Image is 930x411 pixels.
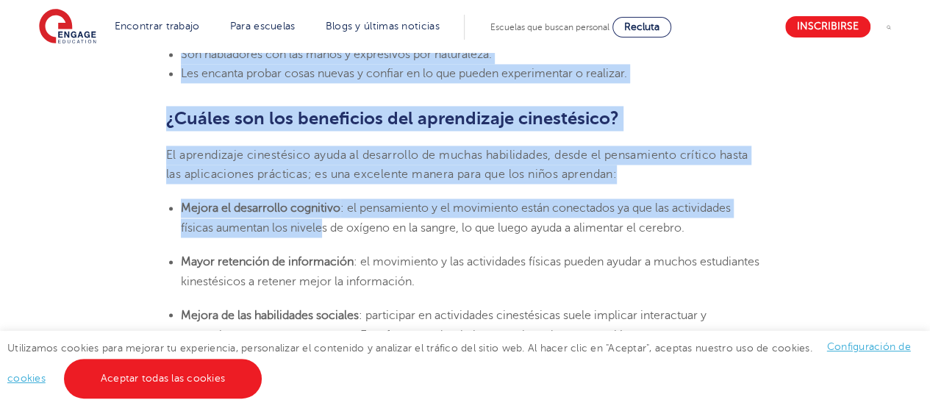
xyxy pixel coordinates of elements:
font: Inscribirse [797,21,859,32]
a: Para escuelas [230,21,296,32]
font: Aceptar todas las cookies [101,373,225,384]
font: Utilizamos cookies para mejorar tu experiencia, personalizar el contenido y analizar el tráfico d... [7,342,812,353]
a: Blogs y últimas noticias [326,21,440,32]
font: ¿Cuáles son los beneficios del aprendizaje cinestésico? [166,108,619,129]
img: Educación comprometida [39,9,96,46]
a: Recluta [612,17,671,37]
font: Mejora el desarrollo cognitivo [181,201,340,215]
font: El aprendizaje cinestésico ayuda al desarrollo de muchas habilidades, desde el pensamiento crític... [166,149,748,181]
a: Encontrar trabajo [115,21,200,32]
font: Mayor retención de información [181,255,354,268]
font: Escuelas que buscan personal [490,22,609,32]
font: Son habladores con las manos y expresivos por naturaleza. [181,48,492,61]
font: Recluta [624,21,659,32]
font: : participar en actividades cinestésicas suele implicar interactuar y comunicarse con otras perso... [181,308,707,340]
font: : el movimiento y las actividades físicas pueden ayudar a muchos estudiantes kinestésicos a reten... [181,255,759,287]
font: Les encanta probar cosas nuevas y confiar en lo que pueden experimentar o realizar. [181,67,627,80]
a: Inscribirse [785,16,870,37]
font: Mejora de las habilidades sociales [181,308,359,321]
a: Aceptar todas las cookies [64,359,262,399]
font: : el pensamiento y el movimiento están conectados ya que las actividades físicas aumentan los niv... [181,201,731,234]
